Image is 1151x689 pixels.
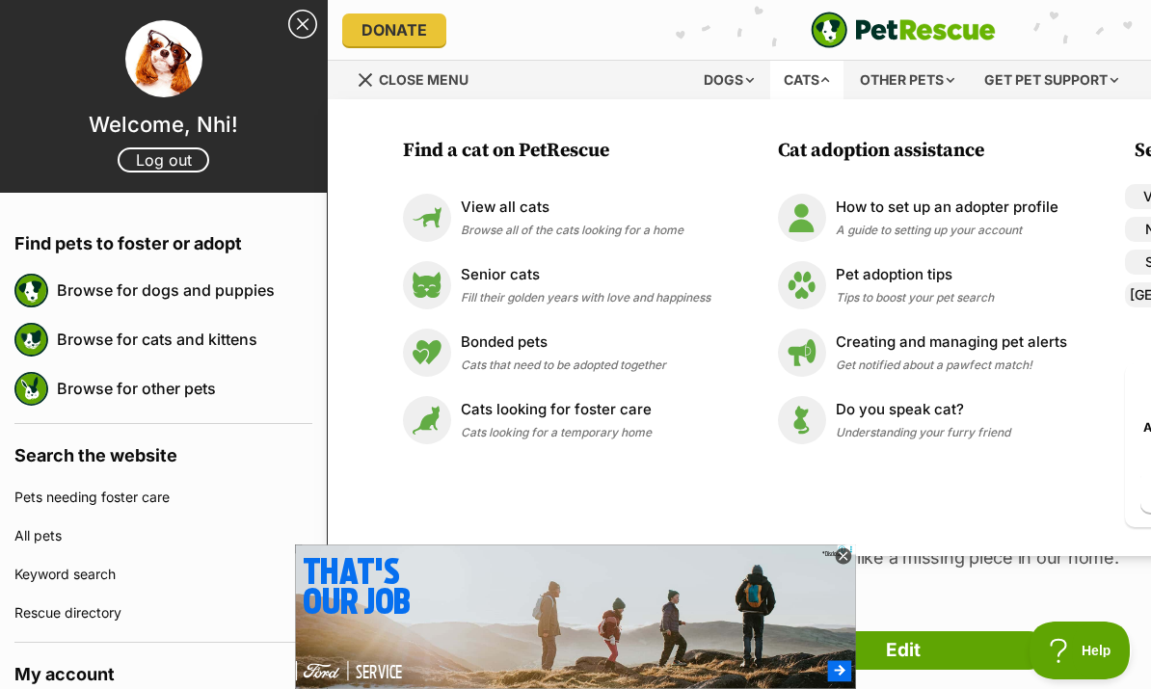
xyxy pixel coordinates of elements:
[403,329,451,377] img: Bonded pets
[759,631,1048,670] a: Edit
[461,399,652,421] p: Cats looking for foster care
[14,478,312,517] a: Pets needing foster care
[778,261,1067,309] a: Pet adoption tips Pet adoption tips Tips to boost your pet search
[461,358,666,372] span: Cats that need to be adopted together
[57,270,312,310] a: Browse for dogs and puppies
[403,261,710,309] a: Senior cats Senior cats Fill their golden years with love and happiness
[870,185,926,233] img: layer.png
[836,290,994,305] span: Tips to boost your pet search
[778,329,1067,377] a: Creating and managing pet alerts Creating and managing pet alerts Get notified about a pawfect ma...
[778,194,1067,242] a: How to set up an adopter profile How to set up an adopter profile A guide to setting up your account
[461,197,683,219] p: View all cats
[125,20,202,97] img: profile image
[14,212,312,266] h4: Find pets to foster or adopt
[14,424,312,478] h4: Search the website
[403,396,710,444] a: Cats looking for foster care Cats looking for foster care Cats looking for a temporary home
[836,425,1010,439] span: Understanding your furry friend
[14,517,312,555] a: All pets
[57,368,312,409] a: Browse for other pets
[403,261,451,309] img: Senior cats
[778,329,826,377] img: Creating and managing pet alerts
[778,396,826,444] img: Do you speak cat?
[770,61,843,99] div: Cats
[403,194,710,242] a: View all cats View all cats Browse all of the cats looking for a home
[461,264,710,286] p: Senior cats
[357,61,482,95] a: Menu
[461,223,683,237] span: Browse all of the cats looking for a home
[14,323,48,357] img: petrescue logo
[846,61,968,99] div: Other pets
[778,396,1067,444] a: Do you speak cat? Do you speak cat? Understanding your furry friend
[778,194,826,242] img: How to set up an adopter profile
[836,399,1010,421] p: Do you speak cat?
[811,12,996,48] img: logo-e224e6f780fb5917bec1dbf3a21bbac754714ae5b6737aabdf751b685950b380.svg
[288,10,317,39] a: Close Sidebar
[14,594,312,632] a: Rescue directory
[836,331,1067,354] p: Creating and managing pet alerts
[403,396,451,444] img: Cats looking for foster care
[461,425,652,439] span: Cats looking for a temporary home
[778,138,1077,165] h3: Cat adoption assistance
[14,372,48,406] img: petrescue logo
[836,264,994,286] p: Pet adoption tips
[836,223,1022,237] span: A guide to setting up your account
[811,12,996,48] a: PetRescue
[14,274,48,307] img: petrescue logo
[971,61,1132,99] div: Get pet support
[14,555,312,594] a: Keyword search
[836,197,1058,219] p: How to set up an adopter profile
[403,138,720,165] h3: Find a cat on PetRescue
[118,147,209,172] a: Log out
[461,290,710,305] span: Fill their golden years with love and happiness
[778,261,826,309] img: Pet adoption tips
[379,71,468,88] span: Close menu
[817,7,917,22] div: *Disclosure
[403,329,710,377] a: Bonded pets Bonded pets Cats that need to be adopted together
[57,319,312,359] a: Browse for cats and kittens
[461,331,666,354] p: Bonded pets
[690,61,767,99] div: Dogs
[342,13,446,46] a: Donate
[1030,622,1132,679] iframe: Help Scout Beacon - Open
[836,358,1032,372] span: Get notified about a pawfect match!
[403,194,451,242] img: View all cats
